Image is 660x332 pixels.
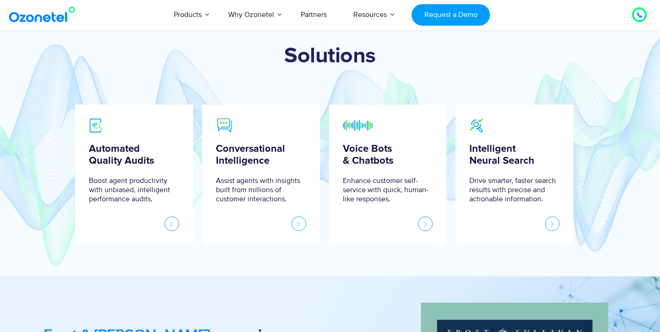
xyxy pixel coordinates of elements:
span: Enhance customer self-service with quick, human-like responses. [343,176,433,231]
span: Assist agents with insights built from millions of customer interactions. [216,176,306,231]
h5: Voice Bots & Chatbots [343,143,433,167]
h1: Solutions [53,44,607,69]
a: Request a Demo [412,4,490,26]
h5: Intelligent Neural Search [469,143,560,167]
span: Drive smarter, faster search results with precise and actionable information. [469,176,560,231]
span: Boost agent productivity with unbiased, intelligent performance audits. [89,176,179,231]
h5: Automated Quality Audits [89,143,179,167]
h5: Conversational Intelligence [216,143,306,167]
